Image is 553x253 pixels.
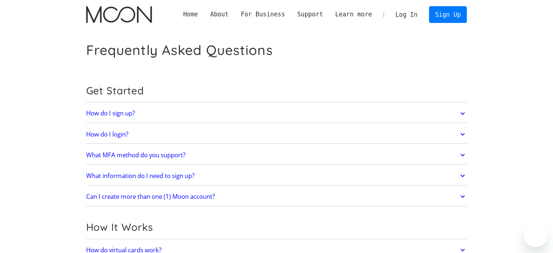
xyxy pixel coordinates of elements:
h2: Get Started [86,84,467,97]
a: What MFA method do you support? [86,147,467,163]
div: Support [297,10,323,19]
iframe: Кнопка запуска окна обмена сообщениями [524,224,547,247]
a: Sign Up [429,6,467,23]
div: About [210,10,229,19]
h2: How do I sign up? [86,110,135,117]
a: What information do I need to sign up? [86,168,467,183]
h2: How It Works [86,221,467,233]
img: Moon Logo [86,6,152,23]
div: About [204,10,235,19]
h2: What MFA method do you support? [86,151,185,159]
a: How do I sign up? [86,106,467,121]
div: For Business [241,10,285,19]
a: Can I create more than one (1) Moon account? [86,189,467,204]
a: home [86,6,152,23]
div: Learn more [329,10,378,19]
h2: Can I create more than one (1) Moon account? [86,193,215,200]
a: How do I login? [86,127,467,142]
h1: Frequently Asked Questions [86,42,273,58]
div: For Business [235,10,291,19]
div: Support [291,10,329,19]
h2: How do I login? [86,131,128,138]
a: Log In [389,7,424,23]
h2: What information do I need to sign up? [86,172,195,179]
a: Home [177,10,204,19]
div: Learn more [335,10,372,19]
